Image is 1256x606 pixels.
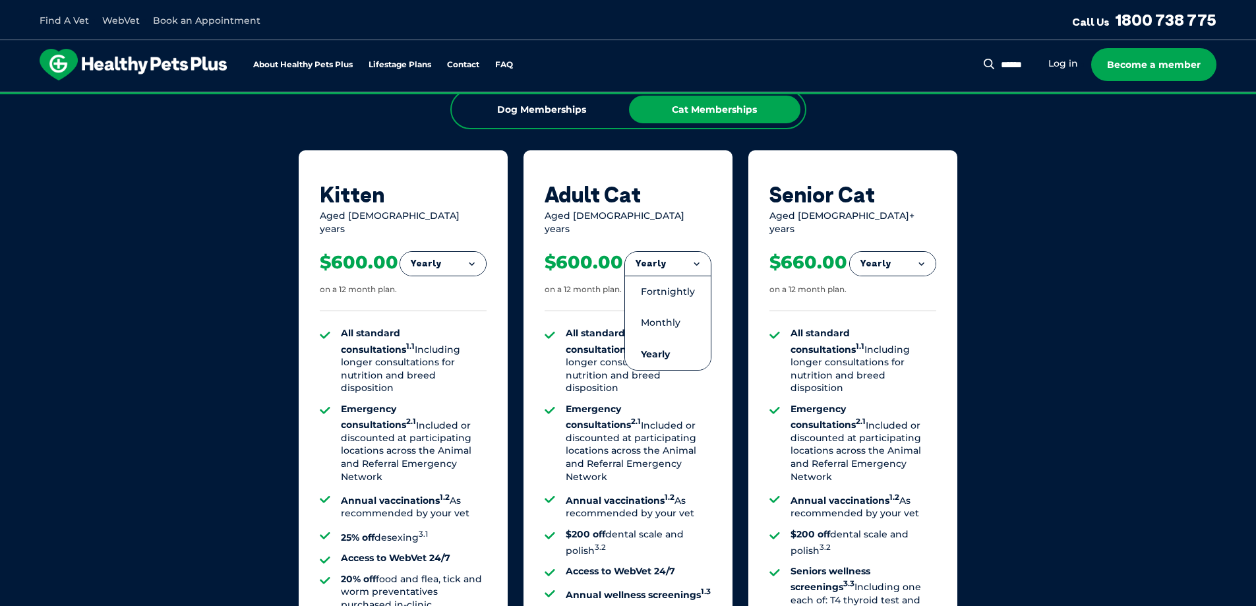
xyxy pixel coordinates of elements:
[419,530,428,539] sup: 3.1
[625,252,711,276] button: Yearly
[820,543,831,552] sup: 3.2
[495,61,513,69] a: FAQ
[769,251,847,274] div: $660.00
[566,565,675,577] strong: Access to WebVet 24/7
[566,327,640,355] strong: All standard consultations
[440,493,450,502] sup: 1.2
[566,403,711,483] li: Included or discounted at participating locations across the Animal and Referral Emergency Network
[856,342,864,351] sup: 1.1
[769,284,847,295] div: on a 12 month plan.
[566,495,674,506] strong: Annual vaccinations
[769,182,936,207] div: Senior Cat
[400,252,486,276] button: Yearly
[701,587,711,596] sup: 1.3
[406,417,416,427] sup: 2.1
[153,15,260,26] a: Book an Appointment
[850,252,936,276] button: Yearly
[545,284,622,295] div: on a 12 month plan.
[791,565,870,593] strong: Seniors wellness screenings
[625,339,711,370] li: Yearly
[631,417,641,427] sup: 2.1
[40,15,89,26] a: Find A Vet
[341,327,415,355] strong: All standard consultations
[1072,10,1216,30] a: Call Us1800 738 775
[791,491,936,520] li: As recommended by your vet
[1048,57,1078,70] a: Log in
[595,543,606,552] sup: 3.2
[566,528,711,557] li: dental scale and polish
[856,417,866,427] sup: 2.1
[545,182,711,207] div: Adult Cat
[341,552,450,564] strong: Access to WebVet 24/7
[791,327,936,395] li: Including longer consultations for nutrition and breed disposition
[566,327,711,395] li: Including longer consultations for nutrition and breed disposition
[625,307,711,338] li: Monthly
[791,403,936,483] li: Included or discounted at participating locations across the Animal and Referral Emergency Network
[1072,15,1110,28] span: Call Us
[406,342,415,351] sup: 1.1
[341,531,374,543] strong: 25% off
[629,96,800,123] div: Cat Memberships
[369,61,431,69] a: Lifestage Plans
[791,327,864,355] strong: All standard consultations
[341,491,487,520] li: As recommended by your vet
[566,528,605,540] strong: $200 off
[341,327,487,395] li: Including longer consultations for nutrition and breed disposition
[791,528,830,540] strong: $200 off
[843,579,854,588] sup: 3.3
[545,210,711,235] div: Aged [DEMOGRAPHIC_DATA] years
[40,49,227,80] img: hpp-logo
[456,96,628,123] div: Dog Memberships
[545,251,623,274] div: $600.00
[320,251,398,274] div: $600.00
[566,403,641,431] strong: Emergency consultations
[320,284,397,295] div: on a 12 month plan.
[382,92,874,104] span: Proactive, preventative wellness program designed to keep your pet healthier and happier for longer
[769,210,936,235] div: Aged [DEMOGRAPHIC_DATA]+ years
[665,493,674,502] sup: 1.2
[253,61,353,69] a: About Healthy Pets Plus
[320,182,487,207] div: Kitten
[102,15,140,26] a: WebVet
[791,495,899,506] strong: Annual vaccinations
[320,210,487,235] div: Aged [DEMOGRAPHIC_DATA] years
[566,491,711,520] li: As recommended by your vet
[341,528,487,544] li: desexing
[1091,48,1216,81] a: Become a member
[625,276,711,307] li: Fortnightly
[566,589,711,601] strong: Annual wellness screenings
[889,493,899,502] sup: 1.2
[791,403,866,431] strong: Emergency consultations
[341,403,487,483] li: Included or discounted at participating locations across the Animal and Referral Emergency Network
[981,57,998,71] button: Search
[341,495,450,506] strong: Annual vaccinations
[341,403,416,431] strong: Emergency consultations
[447,61,479,69] a: Contact
[341,573,376,585] strong: 20% off
[791,528,936,557] li: dental scale and polish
